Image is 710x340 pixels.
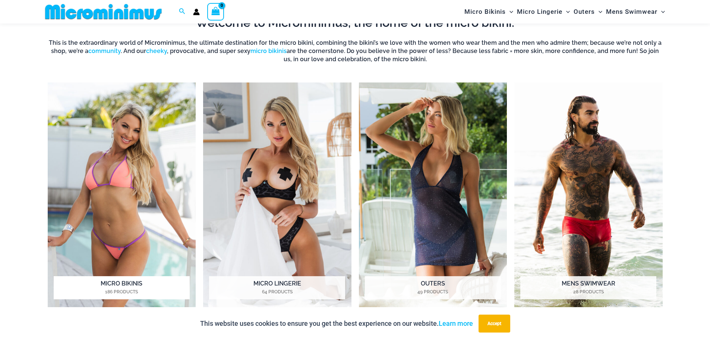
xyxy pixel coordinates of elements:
span: Menu Toggle [657,2,665,21]
h2: Micro Lingerie [209,276,345,299]
a: Micro LingerieMenu ToggleMenu Toggle [515,2,572,21]
a: community [88,47,121,54]
a: Visit product category Outers [359,82,507,311]
a: Account icon link [193,9,200,15]
nav: Site Navigation [461,1,668,22]
a: Visit product category Mens Swimwear [514,82,663,311]
a: Visit product category Micro Bikinis [48,82,196,311]
img: MM SHOP LOGO FLAT [42,3,165,20]
img: Outers [359,82,507,311]
a: Mens SwimwearMenu ToggleMenu Toggle [604,2,667,21]
span: Menu Toggle [562,2,570,21]
a: micro bikinis [250,47,287,54]
a: Search icon link [179,7,186,16]
button: Accept [479,315,510,333]
a: Learn more [439,319,473,327]
mark: 186 Products [54,288,190,295]
span: Menu Toggle [595,2,602,21]
h2: Micro Bikinis [54,276,190,299]
mark: 64 Products [209,288,345,295]
p: This website uses cookies to ensure you get the best experience on our website. [200,318,473,329]
a: Visit product category Micro Lingerie [203,82,351,311]
a: Micro BikinisMenu ToggleMenu Toggle [463,2,515,21]
span: Micro Bikinis [464,2,506,21]
a: View Shopping Cart, empty [207,3,224,20]
img: Micro Bikinis [48,82,196,311]
a: OutersMenu ToggleMenu Toggle [572,2,604,21]
span: Micro Lingerie [517,2,562,21]
img: Mens Swimwear [514,82,663,311]
img: Micro Lingerie [203,82,351,311]
mark: 28 Products [520,288,656,295]
span: Menu Toggle [506,2,513,21]
mark: 49 Products [365,288,501,295]
h2: Outers [365,276,501,299]
a: cheeky [146,47,167,54]
span: Mens Swimwear [606,2,657,21]
span: Outers [574,2,595,21]
h6: This is the extraordinary world of Microminimus, the ultimate destination for the micro bikini, c... [48,39,663,64]
h2: Mens Swimwear [520,276,656,299]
